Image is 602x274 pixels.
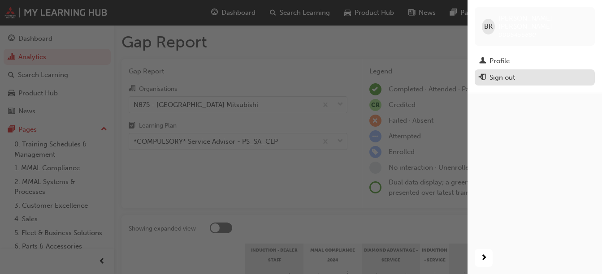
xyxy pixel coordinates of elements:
[475,69,595,86] button: Sign out
[489,73,515,83] div: Sign out
[479,74,486,82] span: exit-icon
[475,53,595,69] a: Profile
[484,21,493,32] span: BK
[498,31,536,39] span: 0005456880
[498,14,588,30] span: [PERSON_NAME] [PERSON_NAME]
[481,253,487,264] span: next-icon
[479,57,486,65] span: man-icon
[489,56,510,66] div: Profile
